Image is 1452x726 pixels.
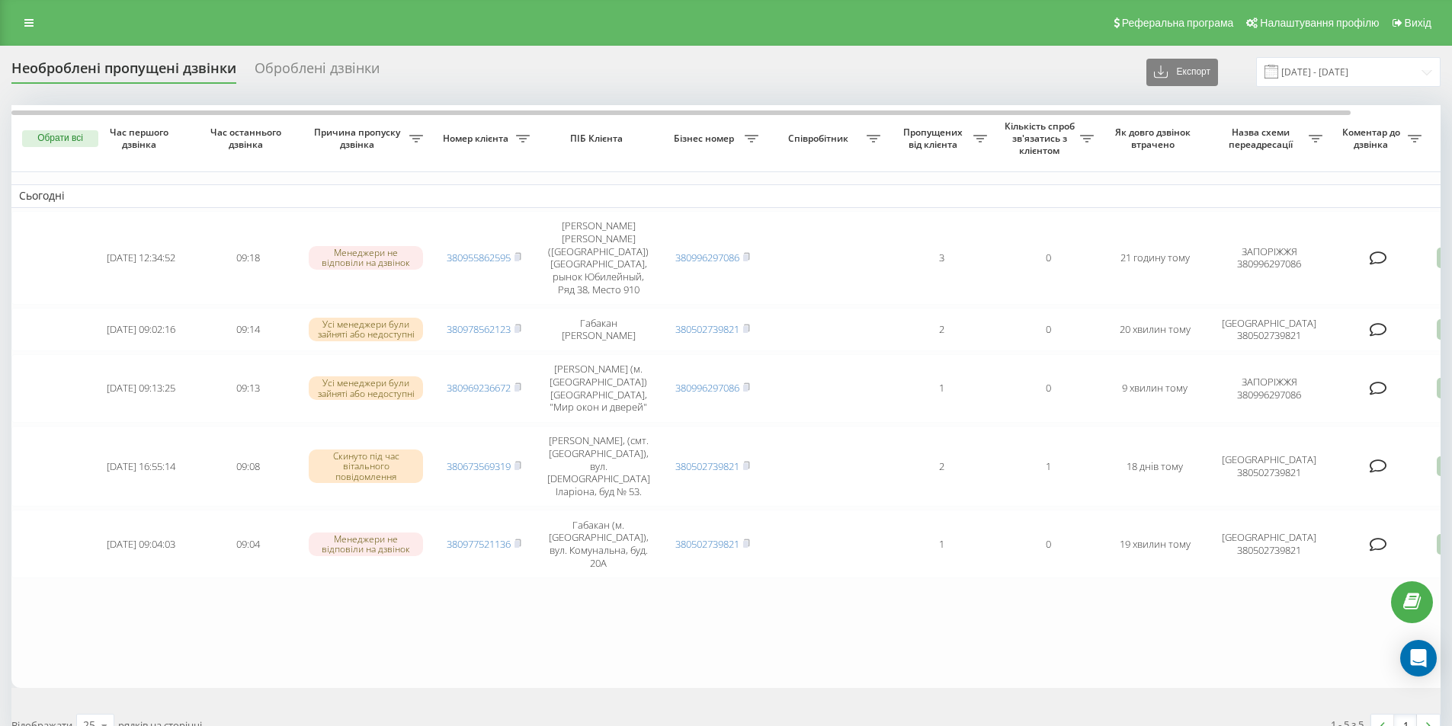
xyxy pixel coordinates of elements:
span: Коментар до дзвінка [1338,126,1408,150]
a: 380502739821 [675,537,739,551]
span: Назва схеми переадресації [1216,126,1309,150]
a: 380978562123 [447,322,511,336]
span: Бізнес номер [667,133,745,145]
td: ЗАПОРІЖЖЯ 380996297086 [1208,211,1330,305]
td: 0 [995,354,1101,423]
td: 21 годину тому [1101,211,1208,305]
td: [PERSON_NAME] [PERSON_NAME] ([GEOGRAPHIC_DATA]) [GEOGRAPHIC_DATA], рынок Юбилейный, Ряд 38, Место... [537,211,659,305]
td: 9 хвилин тому [1101,354,1208,423]
span: Як довго дзвінок втрачено [1114,126,1196,150]
td: [PERSON_NAME], (смт. [GEOGRAPHIC_DATA]), вул. [DEMOGRAPHIC_DATA] Іларіона, буд № 53. [537,426,659,507]
td: [PERSON_NAME] (м.[GEOGRAPHIC_DATA]) [GEOGRAPHIC_DATA], "Мир окон и дверей" [537,354,659,423]
td: [DATE] 09:02:16 [88,308,194,350]
div: Менеджери не відповіли на дзвінок [309,533,423,555]
span: Причина пропуску дзвінка [309,126,409,150]
td: [DATE] 16:55:14 [88,426,194,507]
a: 380502739821 [675,322,739,336]
td: [GEOGRAPHIC_DATA] 380502739821 [1208,426,1330,507]
span: Час останнього дзвінка [207,126,289,150]
td: 3 [888,211,995,305]
div: Усі менеджери були зайняті або недоступні [309,318,423,341]
td: 09:14 [194,308,301,350]
td: 1 [888,354,995,423]
div: Менеджери не відповіли на дзвінок [309,246,423,269]
td: [DATE] 09:13:25 [88,354,194,423]
td: 0 [995,510,1101,578]
td: 09:04 [194,510,301,578]
span: Пропущених від клієнта [896,126,973,150]
a: 380977521136 [447,537,511,551]
td: 09:08 [194,426,301,507]
td: [GEOGRAPHIC_DATA] 380502739821 [1208,510,1330,578]
td: 18 днів тому [1101,426,1208,507]
button: Експорт [1146,59,1218,86]
span: Співробітник [774,133,867,145]
a: 380996297086 [675,251,739,264]
span: Реферальна програма [1122,17,1234,29]
td: 0 [995,308,1101,350]
td: 09:18 [194,211,301,305]
button: Обрати всі [22,130,98,147]
td: [GEOGRAPHIC_DATA] 380502739821 [1208,308,1330,350]
span: Номер клієнта [438,133,516,145]
td: 2 [888,426,995,507]
td: 1 [995,426,1101,507]
a: 380996297086 [675,381,739,395]
span: Кількість спроб зв'язатись з клієнтом [1002,120,1080,156]
span: Час першого дзвінка [100,126,182,150]
td: 2 [888,308,995,350]
span: Вихід [1405,17,1431,29]
span: Налаштування профілю [1260,17,1379,29]
td: Габакан [PERSON_NAME] [537,308,659,350]
td: 0 [995,211,1101,305]
td: 19 хвилин тому [1101,510,1208,578]
td: [DATE] 09:04:03 [88,510,194,578]
div: Скинуто під час вітального повідомлення [309,449,423,483]
td: Габакан (м.[GEOGRAPHIC_DATA]), вул. Комунальна, буд. 20А [537,510,659,578]
div: Оброблені дзвінки [255,60,380,84]
a: 380969236672 [447,381,511,395]
td: ЗАПОРІЖЖЯ 380996297086 [1208,354,1330,423]
span: ПІБ Клієнта [550,133,646,145]
td: 1 [888,510,995,578]
a: 380955862595 [447,251,511,264]
div: Усі менеджери були зайняті або недоступні [309,376,423,399]
td: 09:13 [194,354,301,423]
div: Необроблені пропущені дзвінки [11,60,236,84]
div: Open Intercom Messenger [1400,640,1437,676]
a: 380673569319 [447,459,511,473]
td: [DATE] 12:34:52 [88,211,194,305]
td: 20 хвилин тому [1101,308,1208,350]
a: 380502739821 [675,459,739,473]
